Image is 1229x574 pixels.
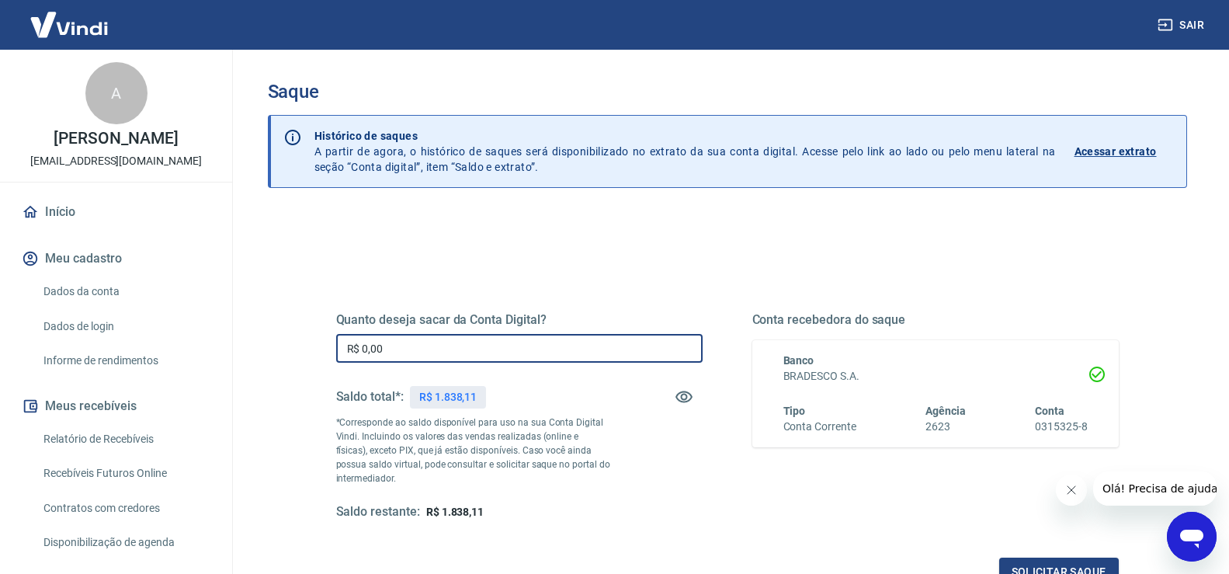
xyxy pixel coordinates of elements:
button: Sair [1154,11,1210,40]
a: Disponibilização de agenda [37,527,214,558]
a: Recebíveis Futuros Online [37,457,214,489]
h5: Saldo total*: [336,389,404,405]
p: Histórico de saques [314,128,1056,144]
p: R$ 1.838,11 [419,389,477,405]
div: A [85,62,148,124]
p: [EMAIL_ADDRESS][DOMAIN_NAME] [30,153,202,169]
iframe: Fechar mensagem [1056,475,1087,506]
a: Início [19,195,214,229]
button: Meu cadastro [19,242,214,276]
h6: BRADESCO S.A. [783,368,1088,384]
a: Informe de rendimentos [37,345,214,377]
p: A partir de agora, o histórico de saques será disponibilizado no extrato da sua conta digital. Ac... [314,128,1056,175]
h5: Saldo restante: [336,504,420,520]
span: Conta [1035,405,1064,417]
span: Olá! Precisa de ajuda? [9,11,130,23]
a: Relatório de Recebíveis [37,423,214,455]
img: Vindi [19,1,120,48]
a: Dados da conta [37,276,214,308]
span: Banco [783,354,814,367]
p: Acessar extrato [1075,144,1157,159]
h6: 2623 [925,419,966,435]
p: *Corresponde ao saldo disponível para uso na sua Conta Digital Vindi. Incluindo os valores das ve... [336,416,611,485]
p: [PERSON_NAME] [54,130,178,147]
button: Meus recebíveis [19,389,214,423]
h5: Conta recebedora do saque [752,312,1119,328]
h3: Saque [268,81,1187,103]
span: Agência [925,405,966,417]
a: Contratos com credores [37,492,214,524]
iframe: Botão para abrir a janela de mensagens [1167,512,1217,562]
a: Dados de login [37,311,214,343]
span: Tipo [783,405,806,417]
span: R$ 1.838,11 [426,506,484,518]
a: Acessar extrato [1075,128,1174,175]
h5: Quanto deseja sacar da Conta Digital? [336,312,703,328]
h6: Conta Corrente [783,419,856,435]
iframe: Mensagem da empresa [1093,471,1217,506]
h6: 0315325-8 [1035,419,1088,435]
